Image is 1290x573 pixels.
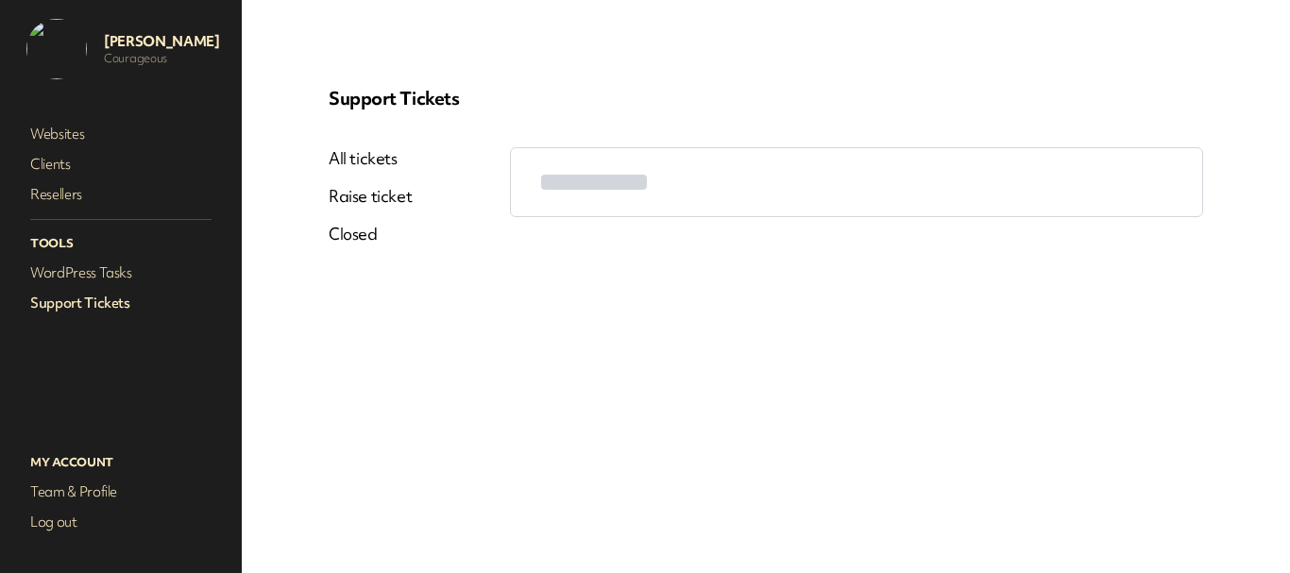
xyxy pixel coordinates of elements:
p: Courageous [104,51,219,66]
a: Clients [26,151,215,177]
a: Resellers [26,181,215,208]
p: [PERSON_NAME] [104,32,219,51]
p: Support Tickets [329,87,1203,110]
a: Support Tickets [26,290,215,316]
a: Raise ticket [329,185,412,208]
a: WordPress Tasks [26,260,215,286]
a: Websites [26,121,215,147]
p: Tools [26,231,215,256]
a: All tickets [329,147,412,170]
a: Log out [26,509,215,535]
a: Closed [329,223,412,245]
p: My Account [26,450,215,475]
a: Team & Profile [26,479,215,505]
iframe: chat widget [1211,497,1271,554]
